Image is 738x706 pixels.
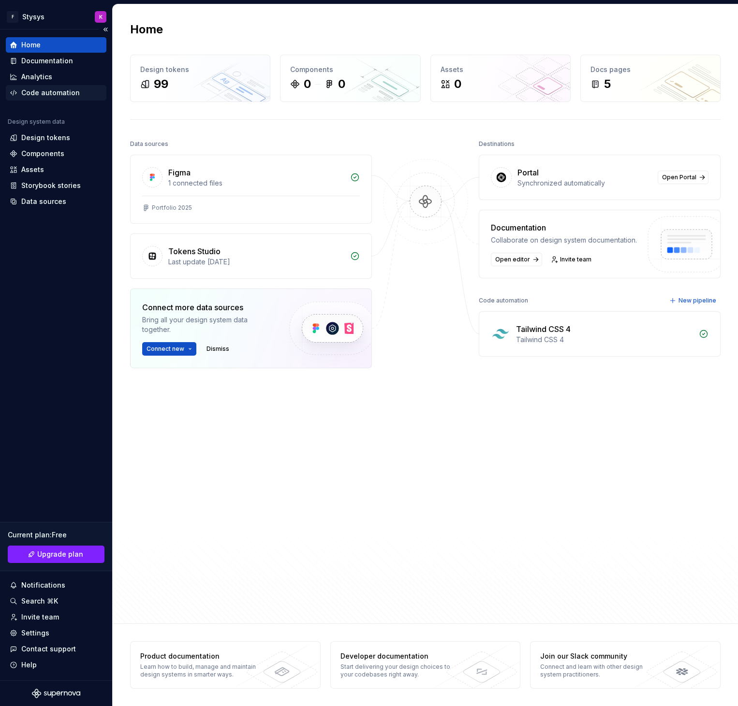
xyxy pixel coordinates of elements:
div: Stysys [22,12,44,22]
span: Open editor [495,256,530,263]
a: Documentation [6,53,106,69]
a: Developer documentationStart delivering your design choices to your codebases right away. [330,641,521,689]
div: Analytics [21,72,52,82]
span: Dismiss [207,345,229,353]
div: Bring all your design system data together. [142,315,273,334]
button: Dismiss [202,342,234,356]
div: Last update [DATE] [168,257,344,267]
div: Storybook stories [21,181,81,190]
div: Documentation [21,56,73,66]
div: Design system data [8,118,65,126]
button: Collapse sidebar [99,23,112,36]
div: Portal [517,167,539,178]
div: F [7,11,18,23]
h2: Home [130,22,163,37]
div: Contact support [21,644,76,654]
div: Design tokens [21,133,70,143]
a: Home [6,37,106,53]
div: Start delivering your design choices to your codebases right away. [340,663,463,678]
a: Design tokens [6,130,106,145]
div: Join our Slack community [540,651,663,661]
div: Components [290,65,410,74]
button: Connect new [142,342,196,356]
a: Storybook stories [6,178,106,193]
div: Help [21,660,37,670]
button: Contact support [6,641,106,657]
div: Developer documentation [340,651,463,661]
div: 1 connected files [168,178,344,188]
a: Invite team [6,609,106,625]
button: Notifications [6,577,106,593]
div: 0 [338,76,345,92]
a: Design tokens99 [130,55,270,102]
div: 0 [304,76,311,92]
button: Search ⌘K [6,593,106,609]
button: New pipeline [666,294,721,307]
span: Invite team [560,256,591,263]
div: Invite team [21,612,59,622]
a: Join our Slack communityConnect and learn with other design system practitioners. [530,641,721,689]
a: Analytics [6,69,106,85]
a: Open editor [491,253,542,266]
a: Assets0 [430,55,571,102]
div: Search ⌘K [21,596,58,606]
a: Components00 [280,55,420,102]
div: 99 [154,76,168,92]
a: Figma1 connected filesPortfolio 2025 [130,155,372,224]
span: Connect new [147,345,184,353]
div: Connect and learn with other design system practitioners. [540,663,663,678]
div: Tailwind CSS 4 [516,335,693,345]
a: Product documentationLearn how to build, manage and maintain design systems in smarter ways. [130,641,321,689]
div: Docs pages [590,65,710,74]
div: Settings [21,628,49,638]
div: Collaborate on design system documentation. [491,235,637,245]
div: Home [21,40,41,50]
span: Upgrade plan [37,549,83,559]
a: Open Portal [658,171,708,184]
a: Invite team [548,253,596,266]
a: Assets [6,162,106,177]
div: 5 [604,76,611,92]
div: Learn how to build, manage and maintain design systems in smarter ways. [140,663,263,678]
div: Documentation [491,222,637,233]
div: Portfolio 2025 [152,204,192,212]
div: Product documentation [140,651,263,661]
button: FStysysK [2,6,110,27]
button: Help [6,657,106,673]
svg: Supernova Logo [32,689,80,698]
div: Data sources [130,137,168,151]
div: Assets [21,165,44,174]
a: Data sources [6,194,106,209]
div: Current plan : Free [8,530,104,540]
span: New pipeline [679,297,716,304]
div: Notifications [21,580,65,590]
a: Code automation [6,85,106,101]
a: Settings [6,625,106,641]
div: Destinations [479,137,515,151]
div: Components [21,149,64,158]
div: Code automation [21,88,80,98]
a: Docs pages5 [580,55,721,102]
div: Code automation [479,294,528,307]
div: 0 [454,76,461,92]
div: Connect more data sources [142,302,273,313]
div: Tokens Studio [168,245,221,257]
div: Assets [441,65,561,74]
div: Design tokens [140,65,260,74]
a: Tokens StudioLast update [DATE] [130,233,372,279]
div: Data sources [21,197,66,206]
div: Tailwind CSS 4 [516,323,571,335]
a: Components [6,146,106,161]
div: K [99,13,103,21]
a: Upgrade plan [8,546,104,563]
div: Synchronized automatically [517,178,652,188]
div: Figma [168,167,191,178]
span: Open Portal [662,173,696,181]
